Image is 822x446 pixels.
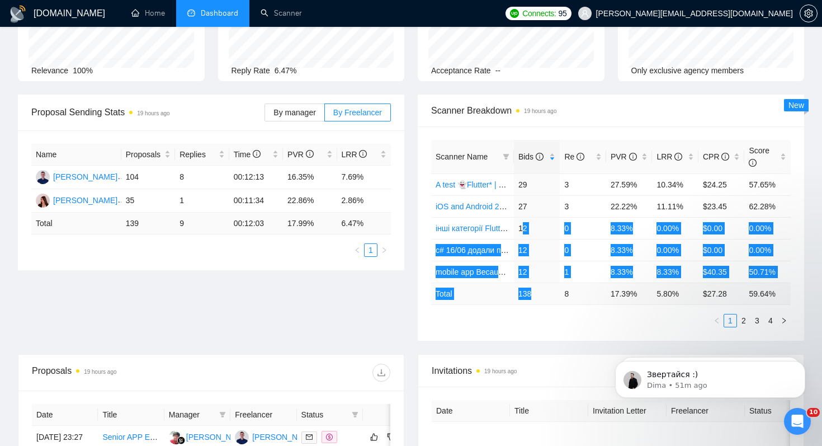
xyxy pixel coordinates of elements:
td: 5.80 % [652,283,698,304]
td: 3 [560,195,606,217]
button: right [377,243,391,257]
span: dislike [387,433,395,442]
td: 12 [514,217,560,239]
span: info-circle [577,153,584,161]
div: tm.workcloud@gmail.com says… [9,103,215,241]
img: upwork-logo.png [510,9,519,18]
button: Start recording [71,360,80,369]
th: Invitation Letter [588,400,667,422]
iframe: Intercom live chat [784,408,811,435]
a: A[PERSON_NAME] [169,432,251,441]
td: 104 [121,166,175,189]
td: 0.00% [652,239,698,261]
div: Звертайся :)Add reaction [9,55,78,79]
span: info-circle [536,153,544,161]
span: dashboard [187,9,195,17]
th: Date [32,404,98,426]
th: Date [432,400,510,422]
a: DB[PERSON_NAME] [36,195,117,204]
td: 16.35% [283,166,337,189]
td: 138 [514,283,560,304]
button: like [367,430,381,444]
li: 4 [764,314,777,327]
td: $23.45 [698,195,745,217]
span: like [370,433,378,442]
span: filter [217,406,228,423]
th: Proposals [121,144,175,166]
div: Привіт, зараз все буде :)Add reaction [9,241,129,265]
a: 1 [365,244,377,256]
td: 2.86% [337,189,391,213]
li: 2 [737,314,750,327]
span: By Freelancer [333,108,382,117]
a: 4 [764,314,777,327]
textarea: Message… [10,337,214,356]
div: [PERSON_NAME] [252,431,316,443]
span: Re [564,152,584,161]
div: [DATE] [9,88,215,103]
div: [PERSON_NAME] [53,171,117,183]
span: filter [219,411,226,418]
span: filter [352,411,358,418]
span: 95 [559,7,567,20]
span: Reply Rate [232,66,270,75]
a: [PERSON_NAME][EMAIL_ADDRESS][PERSON_NAME][DOMAIN_NAME] [49,154,186,175]
td: 8.33% [606,261,653,283]
td: 62.28% [744,195,791,217]
img: logo [9,5,27,23]
span: By manager [273,108,315,117]
span: 6.47% [275,66,297,75]
td: Total [31,213,121,234]
td: 00:11:34 [229,189,283,213]
a: A test 👻Flutter* | default 2% reply before 09/06 [436,180,601,189]
td: 0.00% [744,239,791,261]
time: 19 hours ago [524,108,556,114]
td: 0.00% [652,217,698,239]
td: 1 [175,189,229,213]
span: left [354,247,361,253]
td: 3 [560,173,606,195]
a: setting [800,9,818,18]
span: info-circle [306,150,314,158]
td: 17.99 % [283,213,337,234]
div: Звертайся :) [18,62,69,73]
td: 10.34% [652,173,698,195]
a: 1 [724,314,736,327]
li: Previous Page [710,314,724,327]
th: Manager [164,404,230,426]
a: searchScanner [261,8,302,18]
th: Replies [175,144,229,166]
span: Proposal Sending Stats [31,105,264,119]
iframe: Intercom notifications message [598,337,822,416]
span: 100% [73,66,93,75]
td: 0 [560,217,606,239]
a: mobile app Because 28/10 [436,267,528,276]
td: 27 [514,195,560,217]
span: Bids [518,152,544,161]
td: 1 [560,261,606,283]
td: $0.00 [698,217,745,239]
div: Привіт! додайте мені пліз [PERSON_NAME] hue machine [49,110,206,176]
a: інші категорії Flutter* | було 7.14% 11.11 template [436,224,612,233]
span: Manager [169,409,215,421]
li: 3 [750,314,764,327]
li: 1 [364,243,377,257]
span: Connects: [522,7,556,20]
time: 19 hours ago [484,368,517,374]
div: Готово ✅ Сорі, трошки затримався - як раз там [PERSON_NAME] вийшов з клієнтами 😞 [18,273,174,317]
span: filter [503,153,509,160]
div: [PERSON_NAME] [53,194,117,206]
img: gigradar-bm.png [177,436,185,444]
td: 11.11% [652,195,698,217]
div: видаліть sinova alpacked techlexity [49,181,206,225]
span: New [788,101,804,110]
td: 22.22% [606,195,653,217]
span: PVR [611,152,637,161]
span: CPR [703,152,729,161]
span: LRR [342,150,367,159]
td: $40.35 [698,261,745,283]
span: Proposals [126,148,162,161]
span: filter [500,148,512,165]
